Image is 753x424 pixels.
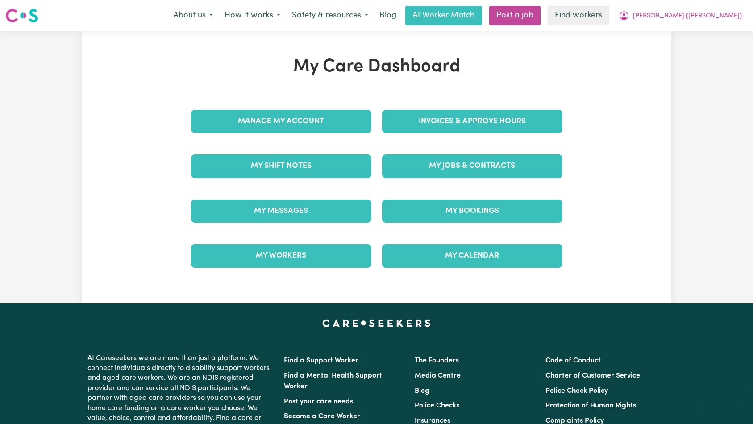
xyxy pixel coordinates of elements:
a: Code of Conduct [545,357,601,364]
span: [PERSON_NAME] ([PERSON_NAME]) [633,11,742,21]
a: AI Worker Match [405,6,482,25]
a: Post your care needs [284,398,353,405]
img: Careseekers logo [5,8,38,24]
a: Charter of Customer Service [545,372,640,379]
a: My Workers [191,244,371,267]
a: Blog [415,387,429,395]
a: My Jobs & Contracts [382,154,562,178]
a: The Founders [415,357,459,364]
a: Find a Mental Health Support Worker [284,372,382,390]
h1: My Care Dashboard [186,56,568,78]
a: Media Centre [415,372,461,379]
a: Careseekers logo [5,5,38,26]
a: My Bookings [382,200,562,223]
a: My Shift Notes [191,154,371,178]
iframe: Button to launch messaging window [717,388,746,417]
a: Protection of Human Rights [545,402,636,409]
a: Police Checks [415,402,459,409]
a: Find workers [548,6,609,25]
button: Safety & resources [286,6,374,25]
a: My Calendar [382,244,562,267]
button: My Account [613,6,748,25]
button: About us [167,6,219,25]
button: How it works [219,6,286,25]
a: Careseekers home page [322,320,431,327]
a: Blog [374,6,402,25]
a: Find a Support Worker [284,357,358,364]
a: Post a job [489,6,541,25]
a: Invoices & Approve Hours [382,110,562,133]
a: Police Check Policy [545,387,608,395]
a: Become a Care Worker [284,413,360,420]
a: My Messages [191,200,371,223]
a: Manage My Account [191,110,371,133]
